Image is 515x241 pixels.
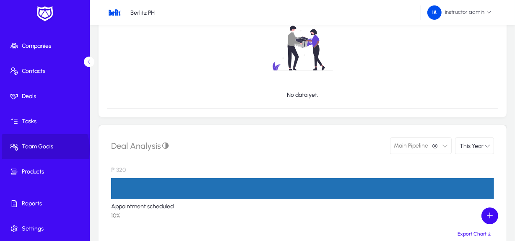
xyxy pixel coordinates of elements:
[427,5,442,20] img: 239.png
[2,59,91,84] a: Contacts
[2,200,91,208] span: Reports
[2,67,91,75] span: Contacts
[2,191,91,216] a: Reports
[455,137,494,154] button: This Year
[2,134,91,159] a: Team Goals
[130,9,155,16] p: Berlitz PH
[2,159,91,184] a: Products
[2,92,91,101] span: Deals
[2,34,91,59] a: Companies
[2,109,91,134] a: Tasks
[2,143,91,151] span: Team Goals
[111,140,169,152] span: Deal Analysis
[394,137,428,154] span: Main Pipeline
[427,5,492,20] span: instructor admin
[111,167,126,174] span: ₱ 320
[287,91,318,98] p: No data yet.
[111,212,120,220] span: 10%
[2,42,91,50] span: Companies
[111,203,178,210] span: Appointment scheduled
[2,117,91,126] span: Tasks
[455,231,494,237] button: Export Chart
[2,84,91,109] a: Deals
[2,168,91,176] span: Products
[107,5,123,21] img: 28.png
[421,5,498,20] button: instructor admin
[247,12,359,85] img: no-data.svg
[459,143,484,150] span: This Year
[34,5,55,23] img: white-logo.png
[2,225,91,233] span: Settings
